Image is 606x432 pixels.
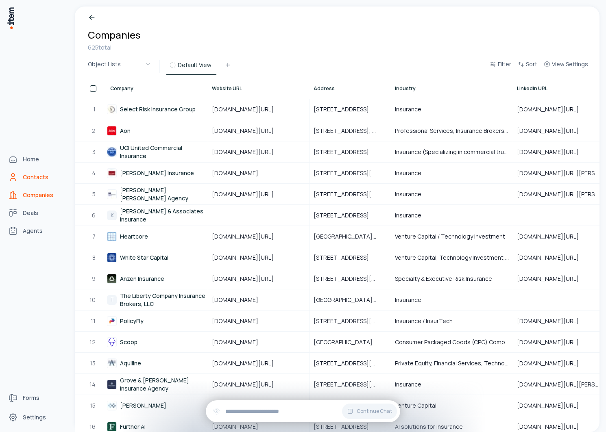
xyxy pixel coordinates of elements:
span: [DOMAIN_NAME] [212,338,268,346]
span: Insurance [395,380,421,389]
span: Companies [23,191,53,199]
img: Aquiline [107,358,117,368]
span: Insurance [395,296,421,304]
a: Contacts [5,169,67,185]
span: [STREET_ADDRESS] [314,423,379,431]
span: 9 [92,275,96,283]
span: [GEOGRAPHIC_DATA], [US_STATE], [GEOGRAPHIC_DATA] [314,296,387,304]
a: K[PERSON_NAME] & Associates Insurance [107,205,207,225]
span: [DOMAIN_NAME][URL] [212,275,283,283]
span: [STREET_ADDRESS] [314,148,379,156]
span: [DOMAIN_NAME] [212,296,268,304]
span: [DOMAIN_NAME] [212,317,268,325]
span: 5 [92,190,96,198]
a: Agents [5,223,67,239]
span: Specialty & Executive Risk Insurance [395,275,492,283]
span: Address [314,85,335,92]
span: [DOMAIN_NAME][URL] [212,105,283,113]
span: 4 [92,169,96,177]
a: Aon [107,121,207,141]
span: Insurance [395,105,421,113]
span: 6 [92,211,96,219]
span: Venture Capital [395,402,436,410]
div: 625 total [88,43,140,52]
span: [DOMAIN_NAME][URL] [517,359,589,367]
button: Filter [486,59,514,74]
img: Further AI [107,422,117,432]
a: Forms [5,390,67,406]
img: Marsh McLennan Agency [107,189,117,199]
span: 8 [92,254,96,262]
span: [DOMAIN_NAME][URL] [517,148,589,156]
span: [GEOGRAPHIC_DATA], [GEOGRAPHIC_DATA], [GEOGRAPHIC_DATA], [GEOGRAPHIC_DATA] [314,232,387,241]
span: [DOMAIN_NAME][URL] [517,254,589,262]
span: 1 [93,105,96,113]
span: Sort [526,60,537,68]
span: Continue Chat [357,408,392,415]
span: Filter [498,60,511,68]
span: 3 [92,148,96,156]
span: [STREET_ADDRESS] [314,211,379,219]
a: TThe Liberty Company Insurance Brokers, LLC [107,290,207,310]
span: Insurance [395,190,421,198]
span: [DOMAIN_NAME][URL] [517,338,589,346]
span: Agents [23,227,43,235]
span: Website URL [212,85,242,92]
span: [DOMAIN_NAME][URL] [212,380,283,389]
span: [DOMAIN_NAME][URL] [212,232,283,241]
img: Anzen Insurance [107,274,117,284]
a: PolicyFly [107,311,207,331]
img: Grove & Davis Insurance Agency [107,380,117,389]
a: Home [5,151,67,167]
a: UCI United Commercial Insurance [107,142,207,162]
a: Anzen Insurance [107,269,207,289]
span: [DOMAIN_NAME][URL] [517,275,589,283]
span: [DOMAIN_NAME][URL] [212,359,283,367]
button: Default View [166,60,216,75]
span: 16 [89,423,96,431]
span: Private Equity, Financial Services, Technology [395,359,509,367]
span: [STREET_ADDRESS][PERSON_NAME] [314,169,387,177]
span: Venture Capital, Technology Investment, Multi-stage Technology Investment Platform [395,254,509,262]
a: [PERSON_NAME] [PERSON_NAME] Agency [107,184,207,204]
span: [DOMAIN_NAME][URL] [517,317,589,325]
span: [STREET_ADDRESS] [314,105,379,113]
span: Insurance [395,169,421,177]
a: Settings [5,409,67,425]
div: T [107,295,117,305]
a: Select Risk Insurance Group [107,99,207,119]
span: Contacts [23,173,48,181]
span: [DOMAIN_NAME][URL] [212,190,283,198]
span: Industry [395,85,416,92]
span: Home [23,155,39,163]
a: [PERSON_NAME] [107,395,207,415]
span: Insurance / InsurTech [395,317,453,325]
span: [STREET_ADDRESS][DATE] [314,380,387,389]
img: BlackWood [107,401,117,410]
span: Venture Capital / Technology Investment [395,232,505,241]
span: Insurance [395,211,421,219]
span: [STREET_ADDRESS]; [GEOGRAPHIC_DATA] Headquarters: [STREET_ADDRESS][PERSON_NAME] [314,127,387,135]
a: White Star Capital [107,247,207,267]
a: Grove & [PERSON_NAME] Insurance Agency [107,374,207,394]
a: Heartcore [107,226,207,246]
span: Professional Services, Insurance Brokers, Risk Management, Human Capital Solutions [395,127,509,135]
span: [STREET_ADDRESS][US_STATE] [314,359,387,367]
span: 2 [92,127,96,135]
span: 13 [90,359,96,367]
img: Item Brain Logo [7,7,15,30]
span: Settings [23,413,46,421]
span: [DOMAIN_NAME][URL] [212,148,283,156]
span: Deals [23,209,38,217]
span: [DOMAIN_NAME] [212,169,268,177]
span: [DOMAIN_NAME][URL] [517,105,589,113]
div: K [107,211,117,220]
span: [DOMAIN_NAME][URL] [212,254,283,262]
button: Sort [514,59,541,74]
img: PolicyFly [107,316,117,326]
img: Scoop [107,337,117,347]
div: Continue Chat [206,400,400,422]
span: 10 [89,296,96,304]
a: Aquiline [107,353,207,373]
button: Continue Chat [342,404,397,419]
